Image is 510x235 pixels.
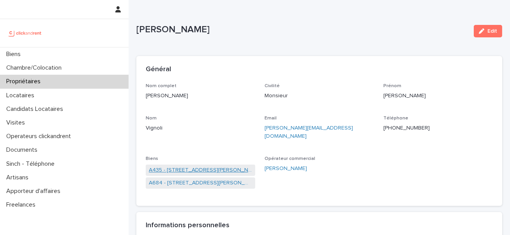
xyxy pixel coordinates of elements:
[265,165,307,173] a: [PERSON_NAME]
[3,64,68,72] p: Chambre/Colocation
[3,188,67,195] p: Apporteur d'affaires
[6,25,44,41] img: UCB0brd3T0yccxBKYDjQ
[146,221,229,230] h2: Informations personnelles
[146,84,176,88] span: Nom complet
[146,65,171,74] h2: Général
[383,84,401,88] span: Prénom
[474,25,502,37] button: Edit
[383,116,408,121] span: Téléphone
[383,92,493,100] p: [PERSON_NAME]
[136,24,468,35] p: [PERSON_NAME]
[3,119,31,126] p: Visites
[383,124,493,132] p: [PHONE_NUMBER]
[265,116,277,121] span: Email
[149,179,252,187] a: A684 - [STREET_ADDRESS][PERSON_NAME]
[487,28,497,34] span: Edit
[3,105,69,113] p: Candidats Locataires
[265,84,280,88] span: Civilité
[3,51,27,58] p: Biens
[146,92,255,100] p: [PERSON_NAME]
[265,156,315,161] span: Opérateur commercial
[265,92,374,100] p: Monsieur
[146,124,255,132] p: Vignoli
[3,92,41,99] p: Locataires
[149,166,252,174] a: A435 - [STREET_ADDRESS][PERSON_NAME]
[146,156,158,161] span: Biens
[3,78,47,85] p: Propriétaires
[3,146,44,154] p: Documents
[3,174,35,181] p: Artisans
[3,160,61,168] p: Sinch - Téléphone
[3,133,77,140] p: Operateurs clickandrent
[146,116,157,121] span: Nom
[3,201,42,209] p: Freelances
[265,125,353,139] a: [PERSON_NAME][EMAIL_ADDRESS][DOMAIN_NAME]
